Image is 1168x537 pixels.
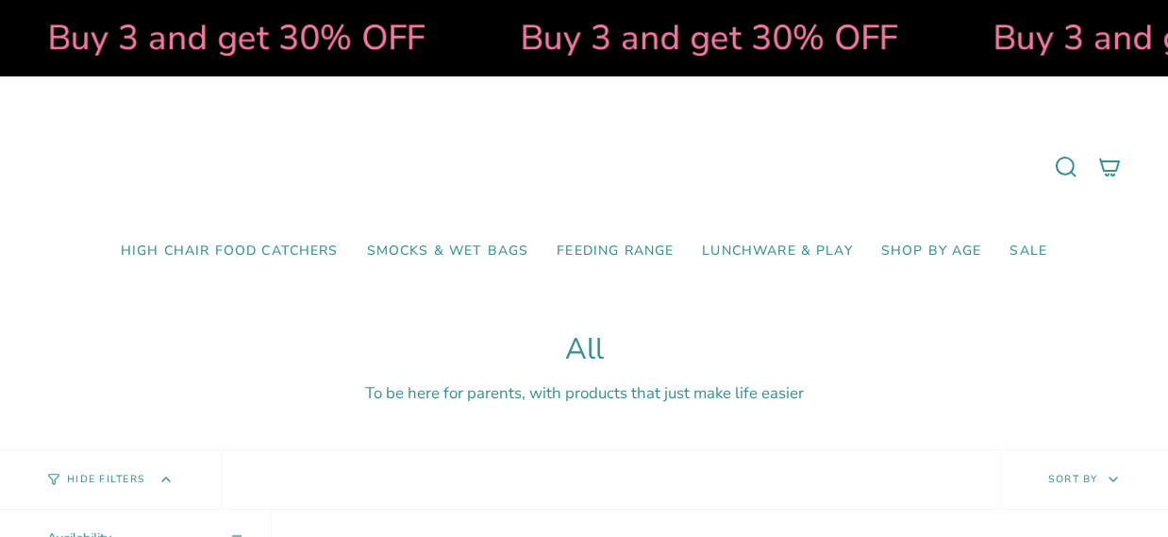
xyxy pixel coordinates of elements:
span: Lunchware & Play [702,243,852,260]
a: Smocks & Wet Bags [353,229,543,274]
h1: All [47,332,1121,367]
strong: Buy 3 and get 30% OFF [503,14,881,61]
a: Feeding Range [542,229,688,274]
span: Smocks & Wet Bags [367,243,529,260]
a: Lunchware & Play [688,229,866,274]
span: SALE [1009,243,1047,260]
span: Sort by [1048,472,1098,486]
button: Sort by [1000,450,1168,509]
a: SALE [995,229,1061,274]
strong: Buy 3 and get 30% OFF [30,14,409,61]
span: Feeding Range [557,243,674,260]
a: High Chair Food Catchers [107,229,353,274]
span: High Chair Food Catchers [121,243,339,260]
span: Shop by Age [881,243,982,260]
a: Mumma’s Little Helpers [422,105,747,229]
a: Shop by Age [867,229,996,274]
span: Hide Filters [67,475,145,485]
span: To be here for parents, with products that just make life easier [365,382,804,404]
